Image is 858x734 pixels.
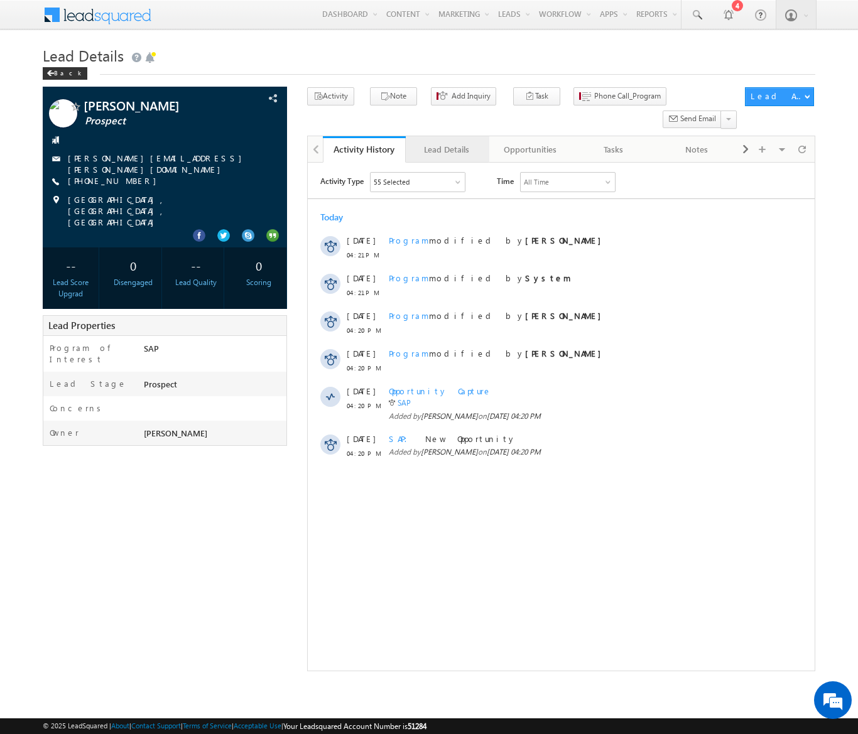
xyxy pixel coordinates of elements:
[46,254,95,277] div: --
[39,223,67,234] span: [DATE]
[39,87,77,98] span: 04:21 PM
[50,402,106,414] label: Concerns
[573,87,666,105] button: Phone Call_Program
[431,87,496,105] button: Add Inquiry
[81,110,263,121] span: modified by
[217,148,300,158] strong: [PERSON_NAME]
[144,428,207,438] span: [PERSON_NAME]
[81,148,300,159] span: modified by
[39,124,77,136] span: 04:21 PM
[81,72,121,83] span: Program
[49,99,77,132] img: Profile photo
[572,136,655,163] a: Tasks
[43,67,87,80] div: Back
[39,72,67,84] span: [DATE]
[179,249,233,258] span: [DATE] 04:20 PM
[582,142,644,157] div: Tasks
[217,185,300,196] strong: [PERSON_NAME]
[452,90,491,102] span: Add Inquiry
[594,90,661,102] span: Phone Call_Program
[66,14,102,25] div: 55 Selected
[68,153,248,175] a: [PERSON_NAME][EMAIL_ADDRESS][PERSON_NAME][DOMAIN_NAME]
[171,254,221,277] div: --
[216,14,241,25] div: All Time
[234,254,283,277] div: 0
[13,9,56,28] span: Activity Type
[489,136,572,163] a: Opportunities
[751,90,804,102] div: Lead Actions
[81,110,121,121] span: Program
[189,9,206,28] span: Time
[183,721,232,730] a: Terms of Service
[179,284,233,294] span: [DATE] 04:20 PM
[39,271,67,282] span: [DATE]
[111,721,129,730] a: About
[171,277,221,288] div: Lead Quality
[406,136,489,163] a: Lead Details
[13,49,53,60] div: Today
[48,319,115,332] span: Lead Properties
[50,427,79,438] label: Owner
[39,110,67,121] span: [DATE]
[113,249,170,258] span: [PERSON_NAME]
[81,223,184,234] span: Opportunity Capture
[323,136,406,163] a: Activity History
[81,72,300,84] span: modified by
[117,271,209,281] span: New Opportunity
[43,720,426,732] span: © 2025 LeadSquared | | | | |
[370,87,417,105] button: Note
[68,175,163,188] span: [PHONE_NUMBER]
[408,721,426,731] span: 51284
[113,284,170,294] span: [PERSON_NAME]
[81,284,452,295] span: Added by on
[141,378,286,396] div: Prospect
[39,148,67,159] span: [DATE]
[655,136,738,163] a: Notes
[217,72,300,83] strong: [PERSON_NAME]
[81,248,452,259] span: Added by on
[141,342,286,360] div: SAP
[39,237,77,249] span: 04:20 PM
[81,185,121,196] span: Program
[416,142,477,157] div: Lead Details
[109,277,158,288] div: Disengaged
[39,185,67,197] span: [DATE]
[513,87,560,105] button: Task
[90,235,103,245] a: SAP
[84,99,234,112] span: [PERSON_NAME]
[85,115,236,127] span: Prospect
[63,10,157,29] div: Sales Activity,Program,Email Bounced,Email Link Clicked,Email Marked Spam & 50 more..
[234,277,283,288] div: Scoring
[217,110,263,121] strong: System
[39,200,77,211] span: 04:20 PM
[81,185,300,197] span: modified by
[81,148,121,158] span: Program
[39,162,77,173] span: 04:20 PM
[43,45,124,65] span: Lead Details
[68,194,264,228] span: [GEOGRAPHIC_DATA], [GEOGRAPHIC_DATA], [GEOGRAPHIC_DATA]
[46,277,95,300] div: Lead Score Upgrad
[307,87,354,105] button: Activity
[283,721,426,731] span: Your Leadsquared Account Number is
[109,254,158,277] div: 0
[131,721,181,730] a: Contact Support
[43,67,94,77] a: Back
[50,342,131,365] label: Program of Interest
[332,143,396,155] div: Activity History
[234,721,281,730] a: Acceptable Use
[663,111,722,129] button: Send Email
[745,87,814,106] button: Lead Actions
[50,378,127,389] label: Lead Stage
[39,285,77,296] span: 04:20 PM
[499,142,561,157] div: Opportunities
[81,271,107,281] span: SAP
[665,142,727,157] div: Notes
[680,113,716,124] span: Send Email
